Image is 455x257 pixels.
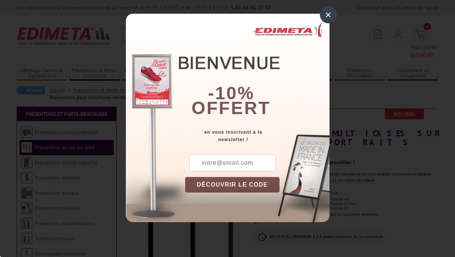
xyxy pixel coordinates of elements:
[191,98,271,118] font: offert
[320,6,337,23] div: ×
[185,128,329,143] div: en vous inscrivant à la newsletter !
[185,177,280,193] button: DÉCOUVRIR LE CODE
[208,83,255,103] b: -10%
[189,154,276,171] input: votre@email.com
